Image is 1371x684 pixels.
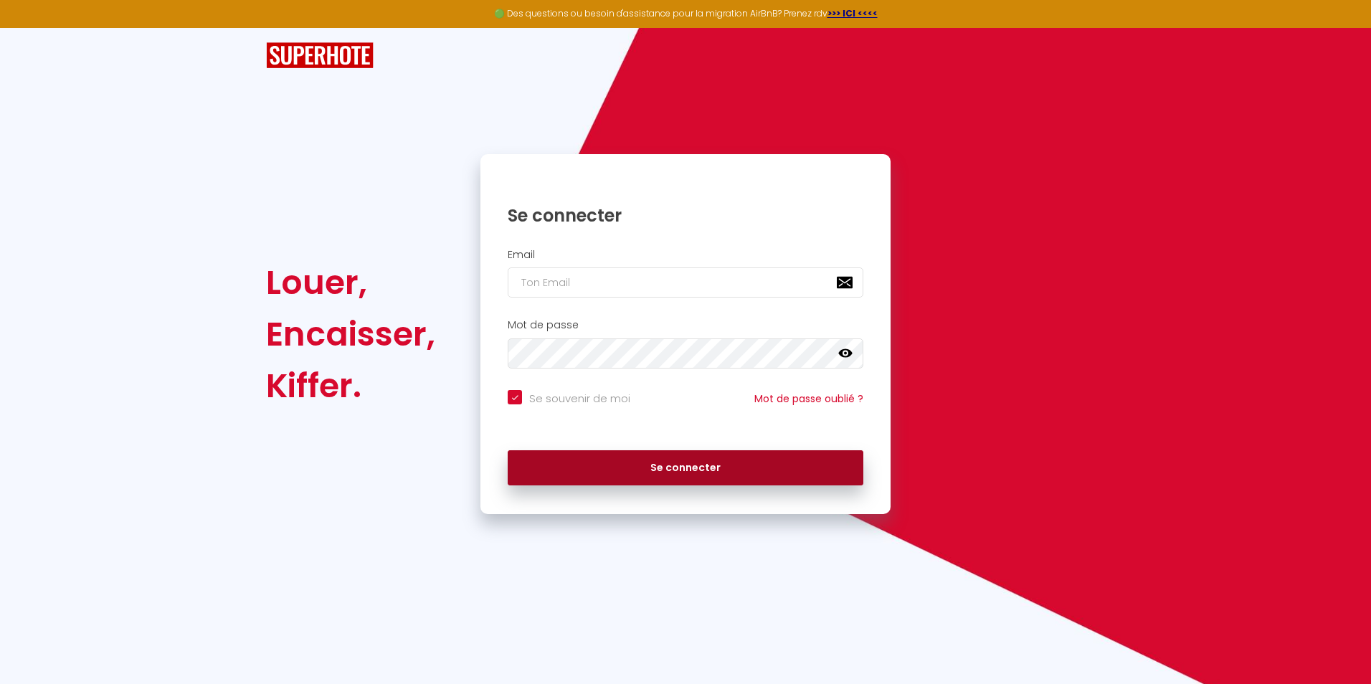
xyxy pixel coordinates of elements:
div: Encaisser, [266,308,435,360]
img: SuperHote logo [266,42,374,69]
h2: Mot de passe [508,319,863,331]
a: Mot de passe oublié ? [754,391,863,406]
button: Se connecter [508,450,863,486]
input: Ton Email [508,267,863,298]
a: >>> ICI <<<< [827,7,878,19]
h2: Email [508,249,863,261]
h1: Se connecter [508,204,863,227]
div: Louer, [266,257,435,308]
div: Kiffer. [266,360,435,412]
